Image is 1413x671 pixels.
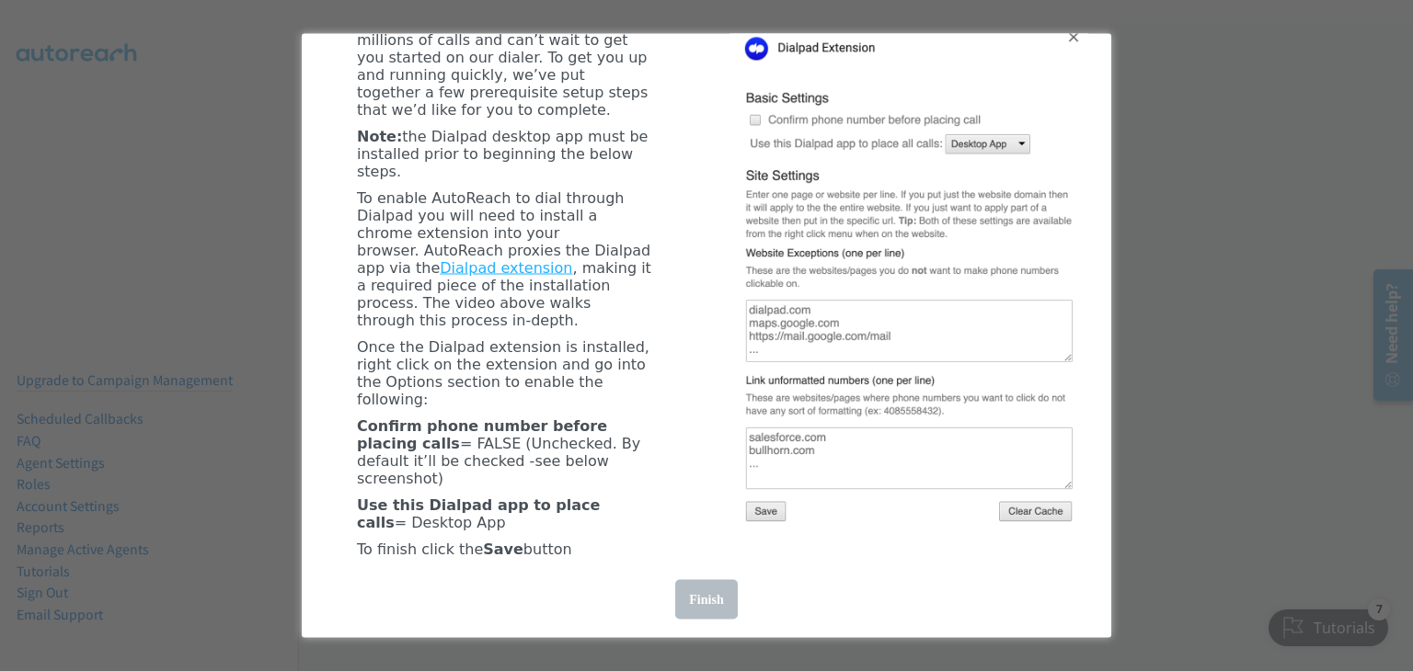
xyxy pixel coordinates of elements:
[302,34,1111,638] div: entering modal
[357,127,402,144] span: Note:
[729,21,1088,530] img: 11521971140621
[357,416,640,486] span: = FALSE (Unchecked. By default it’ll be checked -see below screenshot)
[357,188,651,328] span: To enable AutoReach to dial through Dialpad you will need to install a chrome extension into your...
[357,127,648,179] span: the Dialpad desktop app must be installed prior to beginning the below steps.
[357,540,572,557] span: To finish click the button
[19,21,44,102] div: Need help?
[483,540,523,557] span: Save
[357,495,600,530] span: = Desktop App
[357,416,607,451] span: Confirm phone number before placing calls
[675,579,737,619] div: Finish
[440,258,572,276] a: Dialpad extension
[357,337,649,407] span: Once the Dialpad extension is installed, right click on the extension and go into the Options sec...
[357,495,600,530] span: Use this Dialpad app to place calls
[11,18,131,55] button: Checklist, Tutorials, 7 incomplete tasks
[110,7,132,29] upt-list-badge: 7
[13,7,52,139] div: Open Resource Center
